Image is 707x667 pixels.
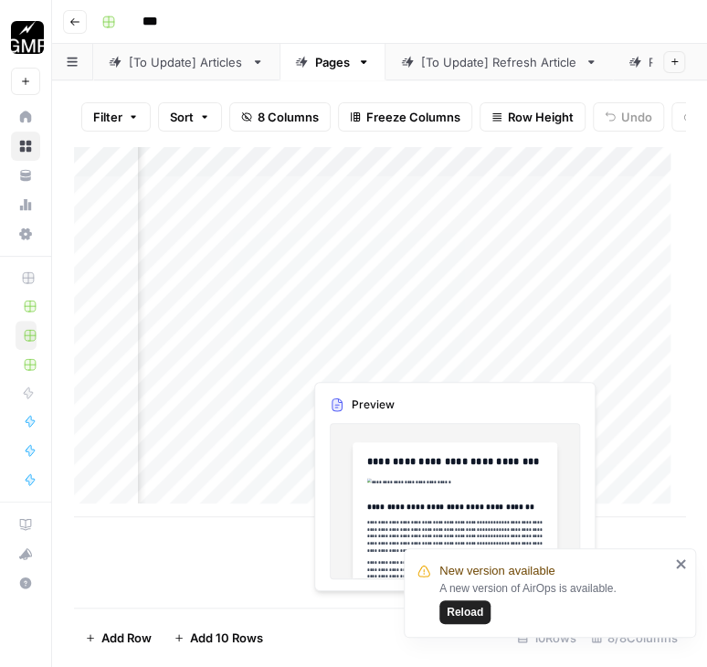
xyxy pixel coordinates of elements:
[447,604,483,620] span: Reload
[170,108,194,126] span: Sort
[93,108,122,126] span: Filter
[12,540,39,567] div: What's new?
[421,53,577,71] div: [To Update] Refresh Article
[93,44,280,80] a: [To Update] Articles
[229,102,331,132] button: 8 Columns
[11,219,40,249] a: Settings
[11,161,40,190] a: Your Data
[158,102,222,132] button: Sort
[280,44,385,80] a: Pages
[338,102,472,132] button: Freeze Columns
[11,15,40,60] button: Workspace: Growth Marketing Pro
[675,556,688,571] button: close
[258,108,319,126] span: 8 Columns
[439,562,554,580] span: New version available
[190,629,263,647] span: Add 10 Rows
[584,623,685,652] div: 8/8 Columns
[11,568,40,598] button: Help + Support
[621,108,652,126] span: Undo
[74,623,163,652] button: Add Row
[510,623,584,652] div: 10 Rows
[11,539,40,568] button: What's new?
[11,510,40,539] a: AirOps Academy
[11,102,40,132] a: Home
[129,53,244,71] div: [To Update] Articles
[11,132,40,161] a: Browse
[11,21,44,54] img: Growth Marketing Pro Logo
[163,623,274,652] button: Add 10 Rows
[11,190,40,219] a: Usage
[385,44,613,80] a: [To Update] Refresh Article
[508,108,574,126] span: Row Height
[315,53,350,71] div: Pages
[439,600,491,624] button: Reload
[366,108,460,126] span: Freeze Columns
[439,580,670,624] div: A new version of AirOps is available.
[480,102,586,132] button: Row Height
[81,102,151,132] button: Filter
[593,102,664,132] button: Undo
[101,629,152,647] span: Add Row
